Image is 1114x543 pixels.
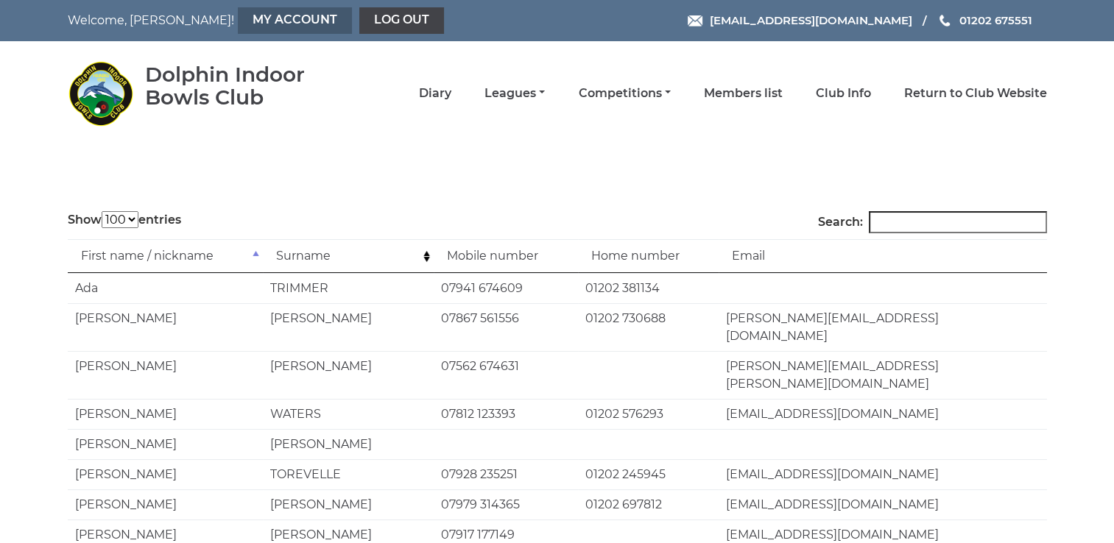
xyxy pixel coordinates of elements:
[704,85,783,102] a: Members list
[904,85,1047,102] a: Return to Club Website
[263,239,434,273] td: Surname: activate to sort column ascending
[263,459,434,489] td: TOREVELLE
[359,7,444,34] a: Log out
[68,211,181,229] label: Show entries
[263,273,434,303] td: TRIMMER
[688,12,912,29] a: Email [EMAIL_ADDRESS][DOMAIN_NAME]
[484,85,545,102] a: Leagues
[719,303,1047,351] td: [PERSON_NAME][EMAIL_ADDRESS][DOMAIN_NAME]
[68,239,263,273] td: First name / nickname: activate to sort column descending
[434,489,578,519] td: 07979 314365
[68,273,263,303] td: Ada
[263,429,434,459] td: [PERSON_NAME]
[263,399,434,429] td: WATERS
[68,429,263,459] td: [PERSON_NAME]
[578,303,719,351] td: 01202 730688
[434,351,578,399] td: 07562 674631
[578,85,670,102] a: Competitions
[263,303,434,351] td: [PERSON_NAME]
[719,351,1047,399] td: [PERSON_NAME][EMAIL_ADDRESS][PERSON_NAME][DOMAIN_NAME]
[68,489,263,519] td: [PERSON_NAME]
[869,211,1047,233] input: Search:
[68,399,263,429] td: [PERSON_NAME]
[434,459,578,489] td: 07928 235251
[102,211,138,228] select: Showentries
[719,489,1047,519] td: [EMAIL_ADDRESS][DOMAIN_NAME]
[419,85,451,102] a: Diary
[937,12,1032,29] a: Phone us 01202 675551
[68,351,263,399] td: [PERSON_NAME]
[434,239,578,273] td: Mobile number
[68,60,134,127] img: Dolphin Indoor Bowls Club
[719,459,1047,489] td: [EMAIL_ADDRESS][DOMAIN_NAME]
[238,7,352,34] a: My Account
[688,15,702,26] img: Email
[818,211,1047,233] label: Search:
[145,63,348,109] div: Dolphin Indoor Bowls Club
[68,7,463,34] nav: Welcome, [PERSON_NAME]!
[940,15,950,26] img: Phone us
[434,303,578,351] td: 07867 561556
[959,13,1032,27] span: 01202 675551
[816,85,871,102] a: Club Info
[709,13,912,27] span: [EMAIL_ADDRESS][DOMAIN_NAME]
[263,351,434,399] td: [PERSON_NAME]
[68,303,263,351] td: [PERSON_NAME]
[578,273,719,303] td: 01202 381134
[578,459,719,489] td: 01202 245945
[578,489,719,519] td: 01202 697812
[434,273,578,303] td: 07941 674609
[68,459,263,489] td: [PERSON_NAME]
[434,399,578,429] td: 07812 123393
[263,489,434,519] td: [PERSON_NAME]
[719,399,1047,429] td: [EMAIL_ADDRESS][DOMAIN_NAME]
[578,399,719,429] td: 01202 576293
[719,239,1047,273] td: Email
[578,239,719,273] td: Home number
